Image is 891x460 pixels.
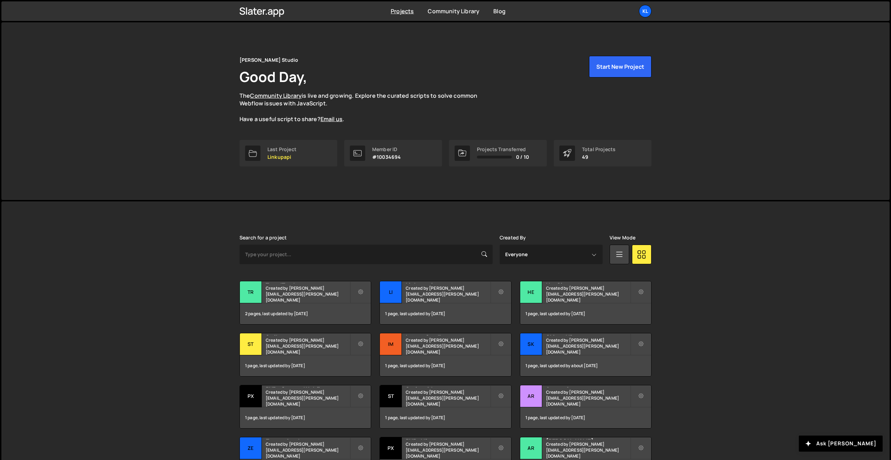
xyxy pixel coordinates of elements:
a: Kl [639,5,651,17]
div: 1 page, last updated by [DATE] [380,407,511,428]
a: Last Project Linkupapi [240,140,337,166]
a: Blog [493,7,506,15]
button: Ask [PERSON_NAME] [799,436,883,452]
small: Created by [PERSON_NAME][EMAIL_ADDRESS][PERSON_NAME][DOMAIN_NAME] [406,441,490,459]
small: Created by [PERSON_NAME][EMAIL_ADDRESS][PERSON_NAME][DOMAIN_NAME] [546,389,630,407]
div: Member ID [372,147,401,152]
a: Im Impact Studio Created by [PERSON_NAME][EMAIL_ADDRESS][PERSON_NAME][DOMAIN_NAME] 1 page, last u... [380,333,511,377]
h2: Styleguide [406,385,490,387]
h2: Impact Studio [406,333,490,335]
h2: [PERSON_NAME] [546,437,630,439]
div: Ar [520,437,542,459]
small: Created by [PERSON_NAME][EMAIL_ADDRESS][PERSON_NAME][DOMAIN_NAME] [266,285,350,303]
a: Email us [321,115,343,123]
p: The is live and growing. Explore the curated scripts to solve common Webflow issues with JavaScri... [240,92,491,123]
a: He HeySimon Created by [PERSON_NAME][EMAIL_ADDRESS][PERSON_NAME][DOMAIN_NAME] 1 page, last update... [520,281,651,325]
a: Community Library [428,7,479,15]
div: 2 pages, last updated by [DATE] [240,303,371,324]
p: #10034694 [372,154,401,160]
div: 1 page, last updated by [DATE] [520,407,651,428]
h2: Linkupapi [406,281,490,283]
small: Created by [PERSON_NAME][EMAIL_ADDRESS][PERSON_NAME][DOMAIN_NAME] [406,337,490,355]
div: 1 page, last updated by [DATE] [520,303,651,324]
input: Type your project... [240,245,493,264]
div: 1 page, last updated by [DATE] [380,355,511,376]
label: Created By [500,235,526,240]
small: Created by [PERSON_NAME][EMAIL_ADDRESS][PERSON_NAME][DOMAIN_NAME] [546,441,630,459]
button: Start New Project [589,56,651,77]
div: He [520,281,542,303]
p: 49 [582,154,616,160]
small: Created by [PERSON_NAME][EMAIL_ADDRESS][PERSON_NAME][DOMAIN_NAME] [406,285,490,303]
a: Sk Skiveo V2 Created by [PERSON_NAME][EMAIL_ADDRESS][PERSON_NAME][DOMAIN_NAME] 1 page, last updat... [520,333,651,377]
a: Li Linkupapi Created by [PERSON_NAME][EMAIL_ADDRESS][PERSON_NAME][DOMAIN_NAME] 1 page, last updat... [380,281,511,325]
small: Created by [PERSON_NAME][EMAIL_ADDRESS][PERSON_NAME][DOMAIN_NAME] [546,337,630,355]
div: Sk [520,333,542,355]
div: Li [380,281,402,303]
div: Ar [520,385,542,407]
h2: Zecom Academy [266,437,350,439]
h2: HeySimon [546,281,630,283]
div: 1 page, last updated by [DATE] [380,303,511,324]
small: Created by [PERSON_NAME][EMAIL_ADDRESS][PERSON_NAME][DOMAIN_NAME] [266,441,350,459]
a: Community Library [250,92,302,99]
div: Projects Transferred [477,147,529,152]
a: Tr TrendTrack Created by [PERSON_NAME][EMAIL_ADDRESS][PERSON_NAME][DOMAIN_NAME] 2 pages, last upd... [240,281,371,325]
div: PX [240,385,262,407]
small: Created by [PERSON_NAME][EMAIL_ADDRESS][PERSON_NAME][DOMAIN_NAME] [266,389,350,407]
span: 0 / 10 [516,154,529,160]
div: 1 page, last updated by [DATE] [240,355,371,376]
small: Created by [PERSON_NAME][EMAIL_ADDRESS][PERSON_NAME][DOMAIN_NAME] [406,389,490,407]
label: Search for a project [240,235,287,240]
h1: Good Day, [240,67,307,86]
div: St [240,333,262,355]
div: Last Project [267,147,296,152]
small: Created by [PERSON_NAME][EMAIL_ADDRESS][PERSON_NAME][DOMAIN_NAME] [546,285,630,303]
h2: Skiveo V2 [546,333,630,335]
small: Created by [PERSON_NAME][EMAIL_ADDRESS][PERSON_NAME][DOMAIN_NAME] [266,337,350,355]
h2: Arntreal [546,385,630,387]
div: Im [380,333,402,355]
div: 1 page, last updated by [DATE] [240,407,371,428]
a: Projects [391,7,414,15]
div: 1 page, last updated by about [DATE] [520,355,651,376]
label: View Mode [610,235,635,240]
a: PX PXP - Copy to Webflow Created by [PERSON_NAME][EMAIL_ADDRESS][PERSON_NAME][DOMAIN_NAME] 1 page... [240,385,371,429]
div: [PERSON_NAME] Studio [240,56,298,64]
div: Ze [240,437,262,459]
div: Tr [240,281,262,303]
div: PX [380,437,402,459]
h2: TrendTrack [266,281,350,283]
h2: Striker [266,333,350,335]
h2: PXP - Copy to Webflow [266,385,350,387]
h2: PXP - V2 [406,437,490,439]
a: Ar Arntreal Created by [PERSON_NAME][EMAIL_ADDRESS][PERSON_NAME][DOMAIN_NAME] 1 page, last update... [520,385,651,429]
div: Total Projects [582,147,616,152]
div: St [380,385,402,407]
a: St Striker Created by [PERSON_NAME][EMAIL_ADDRESS][PERSON_NAME][DOMAIN_NAME] 1 page, last updated... [240,333,371,377]
a: St Styleguide Created by [PERSON_NAME][EMAIL_ADDRESS][PERSON_NAME][DOMAIN_NAME] 1 page, last upda... [380,385,511,429]
p: Linkupapi [267,154,296,160]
